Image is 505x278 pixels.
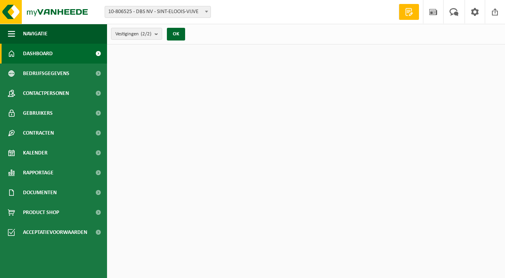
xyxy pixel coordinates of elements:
[23,203,59,222] span: Product Shop
[23,24,48,44] span: Navigatie
[141,31,151,37] count: (2/2)
[23,163,54,183] span: Rapportage
[105,6,210,17] span: 10-806525 - DBS NV - SINT-ELOOIS-VIJVE
[23,64,69,83] span: Bedrijfsgegevens
[23,44,53,64] span: Dashboard
[23,103,53,123] span: Gebruikers
[105,6,211,18] span: 10-806525 - DBS NV - SINT-ELOOIS-VIJVE
[23,83,69,103] span: Contactpersonen
[23,143,48,163] span: Kalender
[23,222,87,242] span: Acceptatievoorwaarden
[115,28,151,40] span: Vestigingen
[167,28,185,41] button: OK
[23,183,57,203] span: Documenten
[23,123,54,143] span: Contracten
[111,28,162,40] button: Vestigingen(2/2)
